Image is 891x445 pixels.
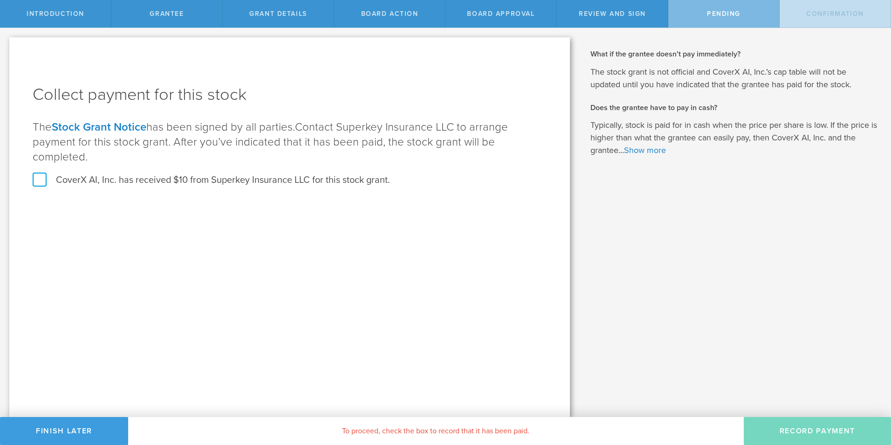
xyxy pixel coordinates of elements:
[590,119,877,157] p: Typically, stock is paid for in cash when the price per share is low. If the price is higher than...
[342,426,529,436] span: To proceed, check the box to record that it has been paid.
[744,417,891,445] button: Record Payment
[590,49,877,59] h2: What if the grantee doesn’t pay immediately?
[33,120,547,165] p: The has been signed by all parties.
[150,10,184,18] span: Grantee
[467,10,535,18] span: Board Approval
[707,10,740,18] span: Pending
[249,10,307,18] span: Grant Details
[33,83,547,106] h1: Collect payment for this stock
[33,120,508,164] span: Contact Superkey Insurance LLC to arrange payment for this stock grant. After you’ve indicated th...
[590,66,877,91] p: The stock grant is not official and CoverX AI, Inc.’s cap table will not be updated until you hav...
[590,103,877,113] h2: Does the grantee have to pay in cash?
[52,120,146,134] a: Stock Grant Notice
[579,10,646,18] span: Review and Sign
[27,10,84,18] span: Introduction
[806,10,864,18] span: Confirmation
[33,174,390,186] label: CoverX AI, Inc. has received $10 from Superkey Insurance LLC for this stock grant.
[844,372,891,417] iframe: Chat Widget
[361,10,418,18] span: Board Action
[624,145,666,155] a: Show more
